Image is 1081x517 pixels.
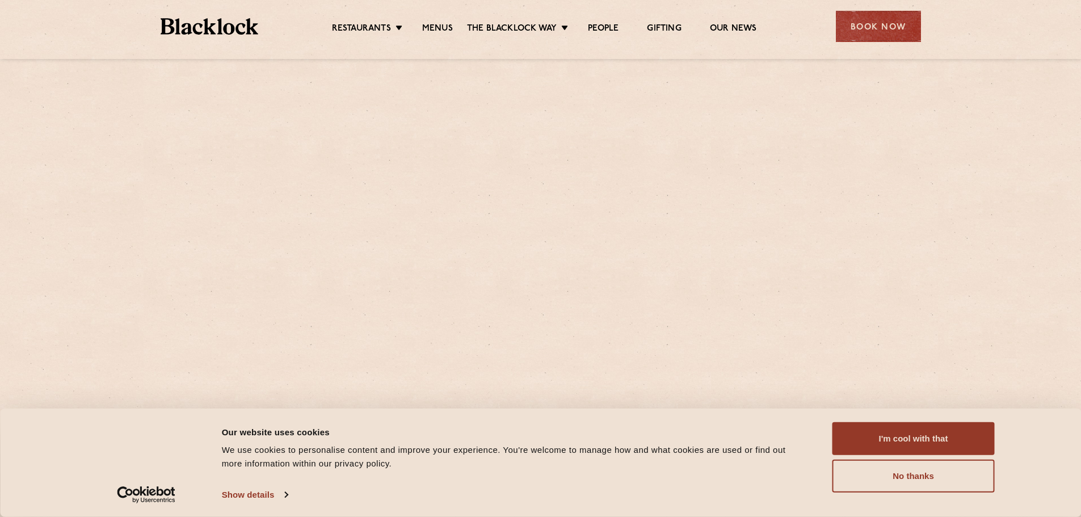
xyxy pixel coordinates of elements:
[96,486,196,503] a: Usercentrics Cookiebot - opens in a new window
[832,460,995,493] button: No thanks
[422,23,453,36] a: Menus
[836,11,921,42] div: Book Now
[222,486,288,503] a: Show details
[467,23,557,36] a: The Blacklock Way
[222,425,807,439] div: Our website uses cookies
[332,23,391,36] a: Restaurants
[222,443,807,470] div: We use cookies to personalise content and improve your experience. You're welcome to manage how a...
[647,23,681,36] a: Gifting
[588,23,619,36] a: People
[710,23,757,36] a: Our News
[161,18,259,35] img: BL_Textured_Logo-footer-cropped.svg
[832,422,995,455] button: I'm cool with that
